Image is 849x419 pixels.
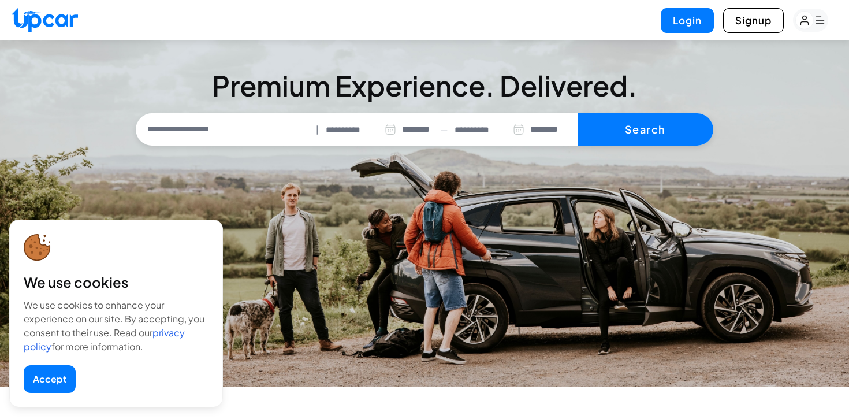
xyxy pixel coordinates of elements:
[661,8,714,33] button: Login
[24,234,51,261] img: cookie-icon.svg
[24,365,76,393] button: Accept
[316,123,319,136] span: |
[578,113,713,146] button: Search
[24,298,208,354] div: We use cookies to enhance your experience on our site. By accepting, you consent to their use. Re...
[136,72,713,99] h3: Premium Experience. Delivered.
[24,273,208,291] div: We use cookies
[12,8,78,32] img: Upcar Logo
[723,8,784,33] button: Signup
[440,123,448,136] span: —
